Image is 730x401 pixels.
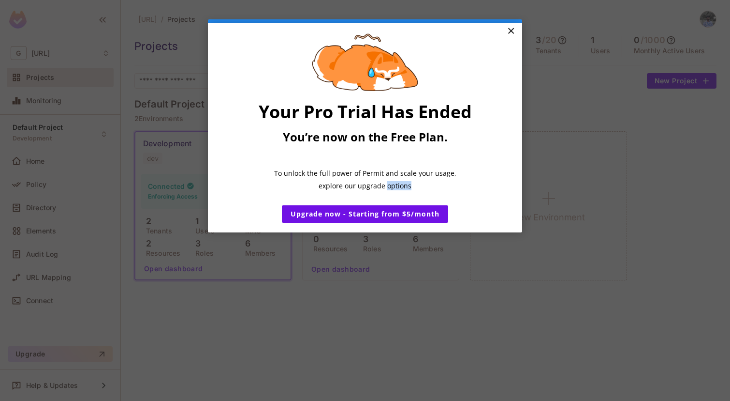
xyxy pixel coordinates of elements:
a: Upgrade now - Starting from $5/month [282,205,448,223]
div: current step [208,19,522,23]
span: To unlock the full power of Permit and scale your usage, [274,169,456,178]
span: explore our upgrade options [319,181,411,190]
p: ​ [234,150,496,160]
a: Close modal [502,23,519,40]
span: You’re now on the Free Plan. [283,129,448,145]
span: Your Pro Trial Has Ended [259,100,472,123]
